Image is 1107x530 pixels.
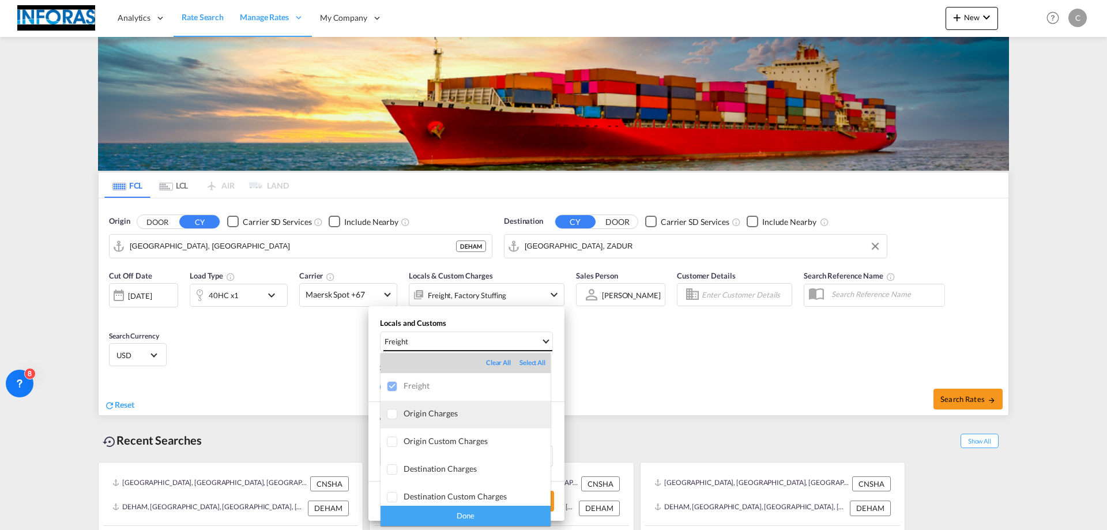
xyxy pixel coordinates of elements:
div: Clear All [486,358,519,367]
div: Freight [404,381,551,390]
div: Destination Custom Charges [404,491,551,501]
div: Destination Charges [404,464,551,473]
div: Done [381,506,551,526]
div: Origin Charges [404,408,551,418]
div: Select All [519,358,545,367]
div: Origin Custom Charges [404,436,551,446]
